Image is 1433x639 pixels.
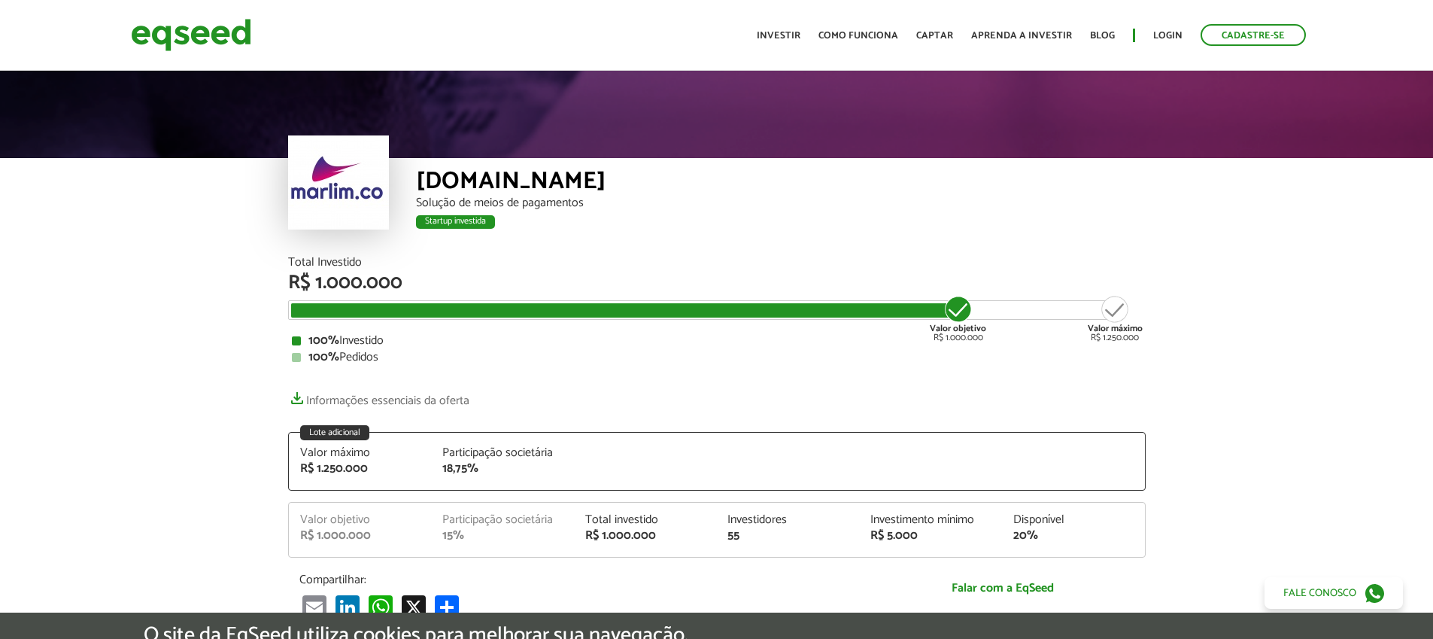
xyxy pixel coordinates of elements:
[916,31,953,41] a: Captar
[300,463,420,475] div: R$ 1.250.000
[1201,24,1306,46] a: Cadastre-se
[1088,321,1143,336] strong: Valor máximo
[416,215,495,229] div: Startup investida
[308,330,339,351] strong: 100%
[288,257,1146,269] div: Total Investido
[300,447,420,459] div: Valor máximo
[870,514,991,526] div: Investimento mínimo
[871,573,1134,604] a: Falar com a EqSeed
[727,530,848,542] div: 55
[727,514,848,526] div: Investidores
[1090,31,1115,41] a: Blog
[757,31,800,41] a: Investir
[1013,514,1134,526] div: Disponível
[818,31,898,41] a: Como funciona
[585,514,706,526] div: Total investido
[299,573,849,587] p: Compartilhar:
[971,31,1072,41] a: Aprenda a investir
[288,386,469,407] a: Informações essenciais da oferta
[442,530,563,542] div: 15%
[288,273,1146,293] div: R$ 1.000.000
[308,347,339,367] strong: 100%
[432,595,462,619] a: Share
[300,514,420,526] div: Valor objetivo
[292,335,1142,347] div: Investido
[870,530,991,542] div: R$ 5.000
[1013,530,1134,542] div: 20%
[442,514,563,526] div: Participação societária
[930,294,986,342] div: R$ 1.000.000
[1153,31,1183,41] a: Login
[292,351,1142,364] div: Pedidos
[416,169,1146,197] div: [DOMAIN_NAME]
[300,425,369,440] div: Lote adicional
[299,595,329,619] a: Email
[416,197,1146,209] div: Solução de meios de pagamentos
[366,595,396,619] a: WhatsApp
[585,530,706,542] div: R$ 1.000.000
[442,463,563,475] div: 18,75%
[1265,577,1403,609] a: Fale conosco
[399,595,429,619] a: X
[332,595,363,619] a: LinkedIn
[442,447,563,459] div: Participação societária
[1088,294,1143,342] div: R$ 1.250.000
[930,321,986,336] strong: Valor objetivo
[131,15,251,55] img: EqSeed
[300,530,420,542] div: R$ 1.000.000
